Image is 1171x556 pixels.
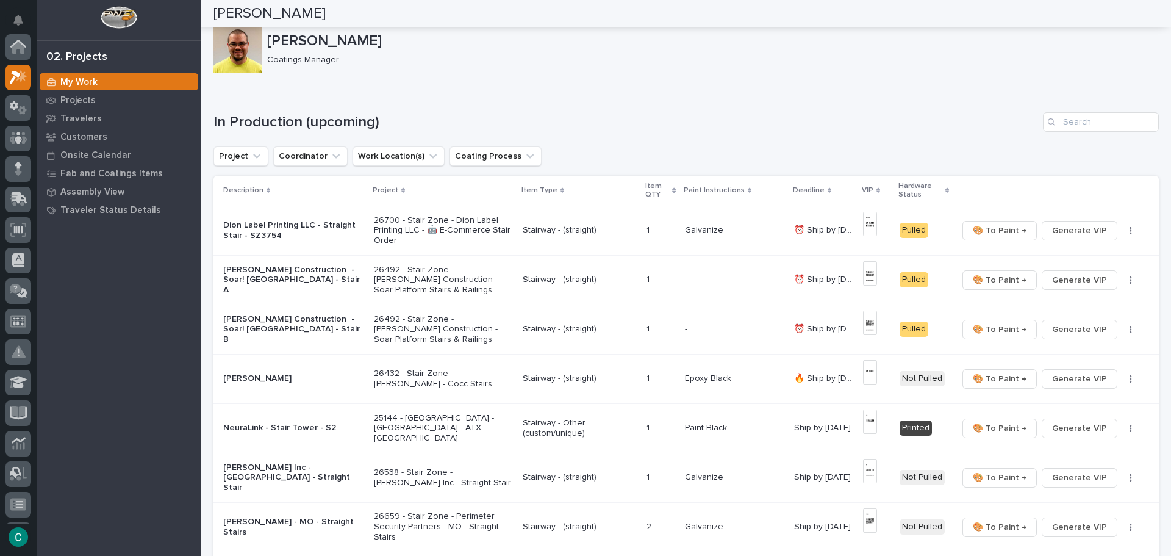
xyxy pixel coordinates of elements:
p: 1 [646,371,652,384]
p: Travelers [60,114,102,125]
p: Stairway - (straight) [523,472,637,483]
p: 1 [646,322,652,334]
p: VIP [862,184,873,197]
p: Paint Black [685,421,729,433]
div: Not Pulled [900,470,945,485]
p: [PERSON_NAME] [223,374,364,384]
p: 26700 - Stair Zone - Dion Label Printing LLC - 🤖 E-Commerce Stair Order [374,215,513,246]
span: 🎨 To Paint → [973,322,1026,337]
a: Assembly View [37,182,201,201]
button: Work Location(s) [353,146,445,166]
p: 1 [646,223,652,236]
span: 🎨 To Paint → [973,520,1026,535]
h2: [PERSON_NAME] [213,5,326,23]
tr: [PERSON_NAME] Construction - Soar! [GEOGRAPHIC_DATA] - Stair A26492 - Stair Zone - [PERSON_NAME] ... [213,255,1159,305]
p: NeuraLink - Stair Tower - S2 [223,423,364,433]
button: 🎨 To Paint → [962,270,1037,290]
tr: NeuraLink - Stair Tower - S225144 - [GEOGRAPHIC_DATA] - [GEOGRAPHIC_DATA] - ATX [GEOGRAPHIC_DATA]... [213,403,1159,453]
span: Generate VIP [1052,471,1107,485]
tr: [PERSON_NAME] Construction - Soar! [GEOGRAPHIC_DATA] - Stair B26492 - Stair Zone - [PERSON_NAME] ... [213,305,1159,354]
p: Deadline [793,184,825,197]
p: 26538 - Stair Zone - [PERSON_NAME] Inc - Straight Stair [374,468,513,488]
span: Generate VIP [1052,273,1107,287]
p: ⏰ Ship by 9/5/25 [794,272,856,285]
p: 26492 - Stair Zone - [PERSON_NAME] Construction - Soar Platform Stairs & Railings [374,314,513,345]
button: 🎨 To Paint → [962,419,1037,438]
p: Ship by [DATE] [794,421,853,433]
p: [PERSON_NAME] Construction - Soar! [GEOGRAPHIC_DATA] - Stair A [223,265,364,295]
p: Onsite Calendar [60,150,131,161]
span: Generate VIP [1052,372,1107,386]
p: [PERSON_NAME] - MO - Straight Stairs [223,517,364,538]
button: Generate VIP [1042,518,1117,537]
button: 🎨 To Paint → [962,369,1037,389]
p: Galvanize [685,470,726,483]
p: ⏰ Ship by 9/5/25 [794,322,856,334]
p: Fab and Coatings Items [60,168,163,179]
button: Notifications [5,7,31,33]
button: users-avatar [5,524,31,550]
p: Stairway - (straight) [523,522,637,532]
p: Traveler Status Details [60,205,161,216]
button: Generate VIP [1042,320,1117,339]
tr: [PERSON_NAME]26432 - Stair Zone - [PERSON_NAME] - Cocc StairsStairway - (straight)11 Epoxy BlackE... [213,354,1159,403]
input: Search [1043,112,1159,132]
span: Generate VIP [1052,421,1107,436]
button: Generate VIP [1042,270,1117,290]
p: Galvanize [685,223,726,236]
p: [PERSON_NAME] Inc - [GEOGRAPHIC_DATA] - Straight Stair [223,463,364,493]
div: Notifications [15,15,31,34]
button: 🎨 To Paint → [962,468,1037,488]
p: Project [373,184,398,197]
button: 🎨 To Paint → [962,221,1037,240]
p: Coatings Manager [267,55,1149,65]
p: Item QTY [645,179,669,202]
p: 26432 - Stair Zone - [PERSON_NAME] - Cocc Stairs [374,369,513,389]
p: Hardware Status [898,179,942,202]
p: 1 [646,272,652,285]
div: Printed [900,421,932,436]
span: 🎨 To Paint → [973,471,1026,485]
p: - [685,322,690,334]
a: My Work [37,73,201,91]
p: ⏰ Ship by 9/4/25 [794,223,856,236]
span: 🎨 To Paint → [973,223,1026,238]
p: Item Type [521,184,557,197]
p: 25144 - [GEOGRAPHIC_DATA] - [GEOGRAPHIC_DATA] - ATX [GEOGRAPHIC_DATA] [374,413,513,444]
span: Generate VIP [1052,322,1107,337]
div: Not Pulled [900,519,945,535]
p: Epoxy Black [685,371,734,384]
img: Workspace Logo [101,6,137,29]
button: Generate VIP [1042,468,1117,488]
button: Coating Process [449,146,542,166]
span: Generate VIP [1052,520,1107,535]
a: Travelers [37,109,201,128]
p: 1 [646,470,652,483]
p: Ship by [DATE] [794,519,853,532]
button: Coordinator [273,146,348,166]
p: Stairway - (straight) [523,324,637,334]
button: 🎨 To Paint → [962,518,1037,537]
p: 26492 - Stair Zone - [PERSON_NAME] Construction - Soar Platform Stairs & Railings [374,265,513,295]
p: Galvanize [685,519,726,532]
p: Stairway - (straight) [523,275,637,285]
div: Pulled [900,322,928,337]
button: 🎨 To Paint → [962,320,1037,339]
div: 02. Projects [46,51,107,64]
span: 🎨 To Paint → [973,273,1026,287]
span: Generate VIP [1052,223,1107,238]
p: Ship by [DATE] [794,470,853,483]
h1: In Production (upcoming) [213,114,1038,131]
a: Customers [37,128,201,146]
a: Projects [37,91,201,109]
span: 🎨 To Paint → [973,421,1026,436]
p: Assembly View [60,187,124,198]
p: Projects [60,95,96,106]
p: Stairway - (straight) [523,374,637,384]
p: Stairway - (straight) [523,225,637,236]
p: My Work [60,77,98,88]
p: Paint Instructions [684,184,745,197]
button: Generate VIP [1042,419,1117,438]
p: 26659 - Stair Zone - Perimeter Security Partners - MO - Straight Stairs [374,511,513,542]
